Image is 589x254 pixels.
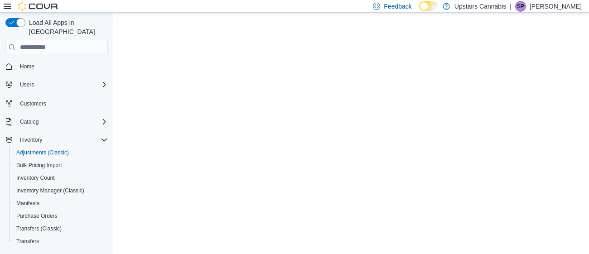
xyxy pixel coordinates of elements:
span: Adjustments (Classic) [16,149,69,156]
button: Manifests [9,197,111,210]
button: Adjustments (Classic) [9,146,111,159]
button: Inventory [16,134,46,145]
p: [PERSON_NAME] [530,1,582,12]
a: Transfers [13,236,43,247]
span: Transfers (Classic) [13,223,108,234]
span: Inventory Count [13,173,108,183]
span: Load All Apps in [GEOGRAPHIC_DATA] [25,18,108,36]
span: Bulk Pricing Import [16,162,62,169]
button: Transfers (Classic) [9,222,111,235]
div: Sean Paradis [515,1,526,12]
a: Inventory Manager (Classic) [13,185,88,196]
span: Customers [20,100,46,107]
a: Bulk Pricing Import [13,160,66,171]
span: Inventory [16,134,108,145]
span: Home [16,61,108,72]
span: Inventory Manager (Classic) [13,185,108,196]
button: Purchase Orders [9,210,111,222]
span: Transfers [13,236,108,247]
span: SP [517,1,524,12]
span: Bulk Pricing Import [13,160,108,171]
button: Bulk Pricing Import [9,159,111,172]
span: Inventory [20,136,42,144]
p: | [510,1,512,12]
button: Home [2,60,111,73]
button: Transfers [9,235,111,248]
button: Inventory Manager (Classic) [9,184,111,197]
span: Feedback [384,2,411,11]
span: Transfers [16,238,39,245]
button: Users [2,78,111,91]
a: Inventory Count [13,173,58,183]
span: Adjustments (Classic) [13,147,108,158]
a: Adjustments (Classic) [13,147,72,158]
button: Catalog [2,115,111,128]
span: Catalog [20,118,39,125]
a: Home [16,61,38,72]
button: Users [16,79,38,90]
a: Customers [16,98,50,109]
span: Users [20,81,34,88]
a: Manifests [13,198,43,209]
span: Catalog [16,116,108,127]
span: Inventory Count [16,174,55,182]
span: Customers [16,97,108,109]
span: Manifests [13,198,108,209]
input: Dark Mode [419,1,438,11]
span: Purchase Orders [13,211,108,221]
a: Purchase Orders [13,211,61,221]
button: Inventory [2,134,111,146]
span: Users [16,79,108,90]
a: Transfers (Classic) [13,223,65,234]
button: Catalog [16,116,42,127]
span: Inventory Manager (Classic) [16,187,84,194]
span: Home [20,63,34,70]
span: Transfers (Classic) [16,225,62,232]
p: Upstairs Cannabis [454,1,506,12]
span: Manifests [16,200,39,207]
button: Customers [2,96,111,110]
button: Inventory Count [9,172,111,184]
span: Purchase Orders [16,212,58,220]
img: Cova [18,2,59,11]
